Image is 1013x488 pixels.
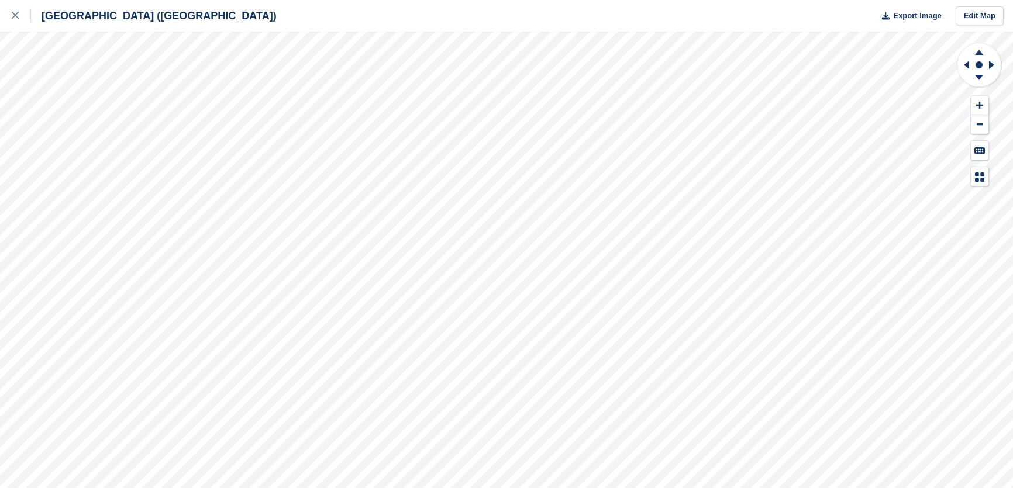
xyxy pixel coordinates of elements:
[31,9,277,23] div: [GEOGRAPHIC_DATA] ([GEOGRAPHIC_DATA])
[971,141,988,160] button: Keyboard Shortcuts
[875,6,942,26] button: Export Image
[971,115,988,134] button: Zoom Out
[893,10,941,22] span: Export Image
[956,6,1004,26] a: Edit Map
[971,167,988,186] button: Map Legend
[971,96,988,115] button: Zoom In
